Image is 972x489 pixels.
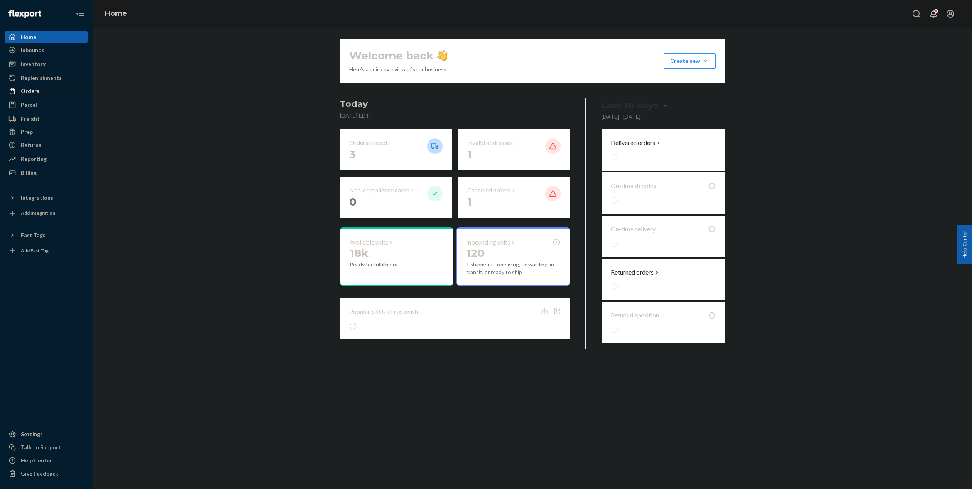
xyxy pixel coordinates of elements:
[12,12,19,19] img: logo_orange.svg
[73,6,88,22] button: Close Navigation
[5,58,88,70] a: Inventory
[5,44,88,56] a: Inbounds
[5,454,88,467] a: Help Center
[21,231,46,239] div: Fast Tags
[21,194,53,202] div: Integrations
[99,3,133,25] ol: breadcrumbs
[456,227,570,286] button: Inbounding units1201 shipments receiving, forwarding, in transit, or ready to ship
[611,225,656,234] p: On-time delivery
[437,50,448,61] img: hand-wave emoji
[8,10,41,18] img: Flexport logo
[611,311,659,320] p: Return disposition
[349,195,357,208] span: 0
[5,229,88,241] button: Fast Tags
[5,467,88,480] button: Give Feedback
[458,177,570,218] button: Canceled orders 1
[664,53,716,69] button: Create new
[21,141,41,149] div: Returns
[21,74,62,82] div: Replenishments
[5,153,88,165] a: Reporting
[611,138,661,147] button: Delivered orders
[21,33,36,41] div: Home
[602,99,658,111] div: Last 30 days
[21,457,52,464] div: Help Center
[21,210,55,216] div: Add Integration
[20,20,85,26] div: Domain: [DOMAIN_NAME]
[349,148,355,161] span: 3
[21,155,47,163] div: Reporting
[957,225,972,264] button: Help Center
[5,31,88,43] a: Home
[350,238,388,247] p: Available units
[349,186,409,195] p: Non-compliance cases
[5,192,88,204] button: Integrations
[611,268,660,277] button: Returned orders
[5,99,88,111] a: Parcel
[21,430,43,438] div: Settings
[21,45,27,51] img: tab_domain_overview_orange.svg
[467,186,511,195] p: Canceled orders
[5,428,88,440] a: Settings
[340,112,570,120] p: [DATE] ( EDT )
[21,60,46,68] div: Inventory
[340,227,453,286] button: Available units18kReady for fulfillment
[21,101,37,109] div: Parcel
[5,139,88,151] a: Returns
[21,443,61,451] div: Talk to Support
[466,246,485,260] span: 120
[5,72,88,84] a: Replenishments
[340,177,452,218] button: Non-compliance cases 0
[21,115,40,123] div: Freight
[926,6,941,22] button: Open notifications
[467,138,513,147] p: Invalid addresses
[21,247,49,254] div: Add Fast Tag
[467,148,472,161] span: 1
[21,46,44,54] div: Inbounds
[5,126,88,138] a: Prep
[340,129,452,170] button: Orders placed 3
[5,244,88,257] a: Add Fast Tag
[350,246,369,260] span: 18k
[77,45,83,51] img: tab_keywords_by_traffic_grey.svg
[21,128,33,136] div: Prep
[467,195,472,208] span: 1
[21,169,37,177] div: Billing
[5,85,88,97] a: Orders
[105,9,127,18] a: Home
[349,307,418,316] p: Popular SKUs to replenish
[5,167,88,179] a: Billing
[611,182,657,191] p: On-time shipping
[350,261,421,268] p: Ready for fulfillment
[21,470,58,477] div: Give Feedback
[349,49,448,62] h1: Welcome back
[458,129,570,170] button: Invalid addresses 1
[349,138,387,147] p: Orders placed
[349,66,448,73] p: Here’s a quick overview of your business
[18,5,34,12] span: Chat
[340,98,570,110] h3: Today
[943,6,958,22] button: Open account menu
[466,238,510,247] p: Inbounding units
[909,6,924,22] button: Open Search Box
[22,12,38,19] div: v 4.0.25
[5,113,88,125] a: Freight
[5,207,88,219] a: Add Integration
[12,20,19,26] img: website_grey.svg
[21,87,39,95] div: Orders
[602,113,641,121] p: [DATE] - [DATE]
[466,261,560,276] p: 1 shipments receiving, forwarding, in transit, or ready to ship
[5,441,88,454] button: Talk to Support
[29,46,69,51] div: Domain Overview
[85,46,130,51] div: Keywords by Traffic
